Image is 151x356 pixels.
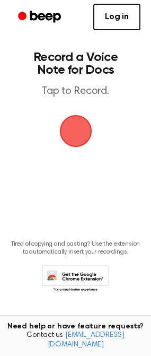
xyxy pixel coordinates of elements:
[6,331,145,350] span: Contact us
[11,7,70,28] a: Beep
[93,4,140,30] a: Log in
[19,51,132,76] h1: Record a Voice Note for Docs
[8,240,143,256] p: Tired of copying and pasting? Use the extension to automatically insert your recordings.
[19,85,132,98] p: Tap to Record.
[60,115,92,147] img: Beep Logo
[48,332,125,349] a: [EMAIL_ADDRESS][DOMAIN_NAME]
